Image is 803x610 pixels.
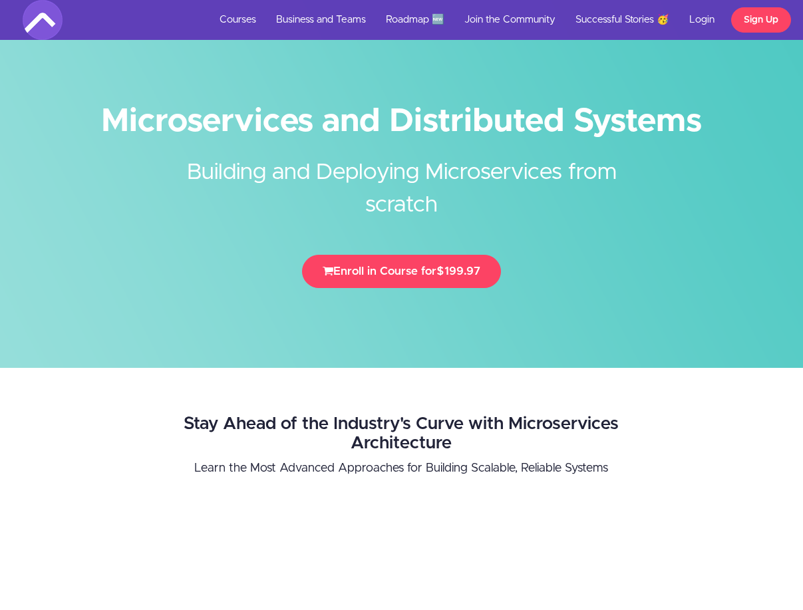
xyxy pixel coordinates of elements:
[731,7,791,33] a: Sign Up
[152,136,651,222] h2: Building and Deploying Microservices from scratch
[137,414,666,452] h2: Stay Ahead of the Industry's Curve with Microservices Architecture
[137,459,666,478] p: Learn the Most Advanced Approaches for Building Scalable, Reliable Systems
[302,255,501,288] button: Enroll in Course for$199.97
[23,106,781,136] h1: Microservices and Distributed Systems
[436,265,480,277] span: $199.97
